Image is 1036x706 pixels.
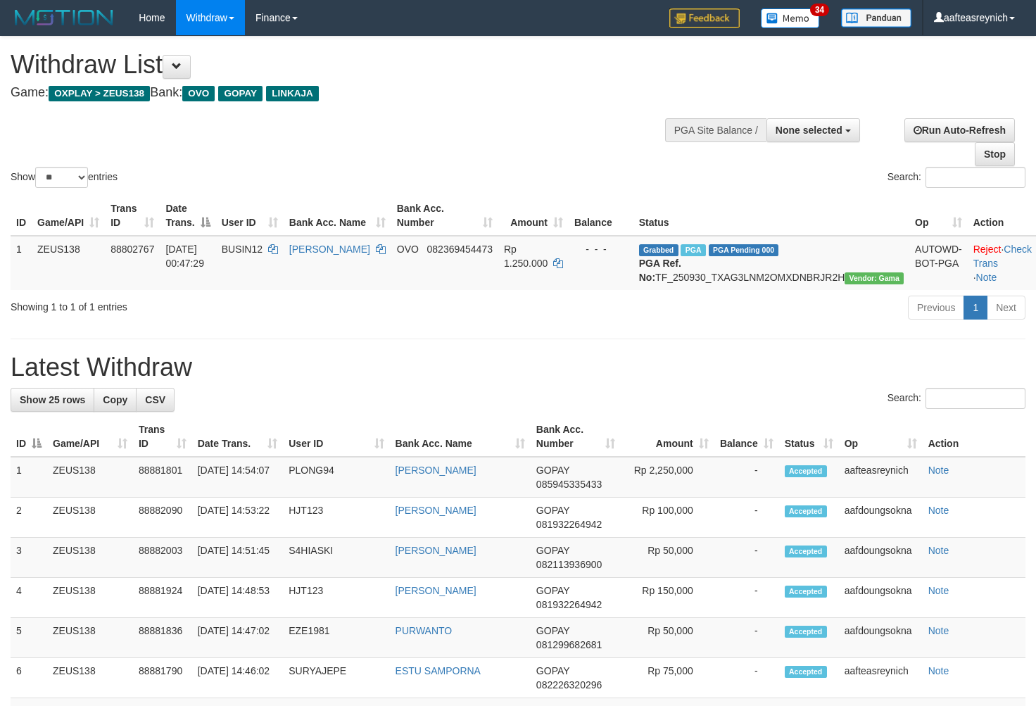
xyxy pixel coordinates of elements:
h1: Withdraw List [11,51,676,79]
a: Note [928,545,949,556]
h1: Latest Withdraw [11,353,1025,382]
a: Note [928,505,949,516]
a: CSV [136,388,175,412]
td: 88881924 [133,578,192,618]
th: ID [11,196,32,236]
span: GOPAY [536,665,569,676]
span: GOPAY [536,545,569,556]
td: - [714,457,779,498]
td: HJT123 [283,578,389,618]
a: [PERSON_NAME] [396,585,476,596]
td: Rp 50,000 [621,618,714,658]
a: Note [928,465,949,476]
th: Bank Acc. Number: activate to sort column ascending [531,417,621,457]
th: Balance: activate to sort column ascending [714,417,779,457]
td: 88882003 [133,538,192,578]
th: Trans ID: activate to sort column ascending [105,196,160,236]
td: Rp 150,000 [621,578,714,618]
a: Copy [94,388,137,412]
a: 1 [964,296,987,320]
td: ZEUS138 [32,236,105,290]
span: Accepted [785,586,827,598]
th: Bank Acc. Name: activate to sort column ascending [390,417,531,457]
td: aafdoungsokna [839,538,923,578]
th: User ID: activate to sort column ascending [283,417,389,457]
th: Action [923,417,1025,457]
span: OVO [397,244,419,255]
span: 34 [810,4,829,16]
td: [DATE] 14:46:02 [192,658,284,698]
th: Trans ID: activate to sort column ascending [133,417,192,457]
td: [DATE] 14:53:22 [192,498,284,538]
td: aafdoungsokna [839,578,923,618]
td: aafteasreynich [839,658,923,698]
td: Rp 50,000 [621,538,714,578]
th: Op: activate to sort column ascending [909,196,968,236]
span: Accepted [785,505,827,517]
th: Bank Acc. Number: activate to sort column ascending [391,196,498,236]
input: Search: [926,388,1025,409]
div: Showing 1 to 1 of 1 entries [11,294,421,314]
td: EZE1981 [283,618,389,658]
td: ZEUS138 [47,658,133,698]
span: GOPAY [536,465,569,476]
span: Accepted [785,546,827,557]
td: [DATE] 14:47:02 [192,618,284,658]
span: GOPAY [218,86,263,101]
th: Amount: activate to sort column ascending [621,417,714,457]
a: Run Auto-Refresh [904,118,1015,142]
span: Copy 082226320296 to clipboard [536,679,602,691]
span: Copy 081932264942 to clipboard [536,599,602,610]
td: - [714,618,779,658]
a: Check Trans [973,244,1032,269]
td: ZEUS138 [47,538,133,578]
span: Copy 081932264942 to clipboard [536,519,602,530]
span: CSV [145,394,165,405]
a: Reject [973,244,1002,255]
span: 88802767 [110,244,154,255]
span: PGA Pending [709,244,779,256]
td: - [714,538,779,578]
a: PURWANTO [396,625,453,636]
td: 88882090 [133,498,192,538]
span: None selected [776,125,842,136]
td: 3 [11,538,47,578]
span: Copy 082113936900 to clipboard [536,559,602,570]
th: Game/API: activate to sort column ascending [32,196,105,236]
span: Copy 085945335433 to clipboard [536,479,602,490]
label: Search: [887,388,1025,409]
a: Note [928,665,949,676]
td: ZEUS138 [47,578,133,618]
span: OVO [182,86,215,101]
span: GOPAY [536,585,569,596]
td: 6 [11,658,47,698]
span: Accepted [785,465,827,477]
span: GOPAY [536,625,569,636]
td: TF_250930_TXAG3LNM2OMXDNBRJR2H [633,236,909,290]
a: Note [928,585,949,596]
td: 5 [11,618,47,658]
a: Show 25 rows [11,388,94,412]
label: Show entries [11,167,118,188]
th: ID: activate to sort column descending [11,417,47,457]
td: AUTOWD-BOT-PGA [909,236,968,290]
td: 88881801 [133,457,192,498]
span: LINKAJA [266,86,319,101]
a: [PERSON_NAME] [289,244,370,255]
a: Stop [975,142,1015,166]
span: GOPAY [536,505,569,516]
span: Copy 081299682681 to clipboard [536,639,602,650]
span: Accepted [785,626,827,638]
td: ZEUS138 [47,498,133,538]
td: [DATE] 14:48:53 [192,578,284,618]
span: Copy [103,394,127,405]
img: MOTION_logo.png [11,7,118,28]
td: ZEUS138 [47,618,133,658]
th: Op: activate to sort column ascending [839,417,923,457]
td: [DATE] 14:51:45 [192,538,284,578]
a: [PERSON_NAME] [396,465,476,476]
a: Previous [908,296,964,320]
td: 1 [11,236,32,290]
img: panduan.png [841,8,911,27]
td: 1 [11,457,47,498]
